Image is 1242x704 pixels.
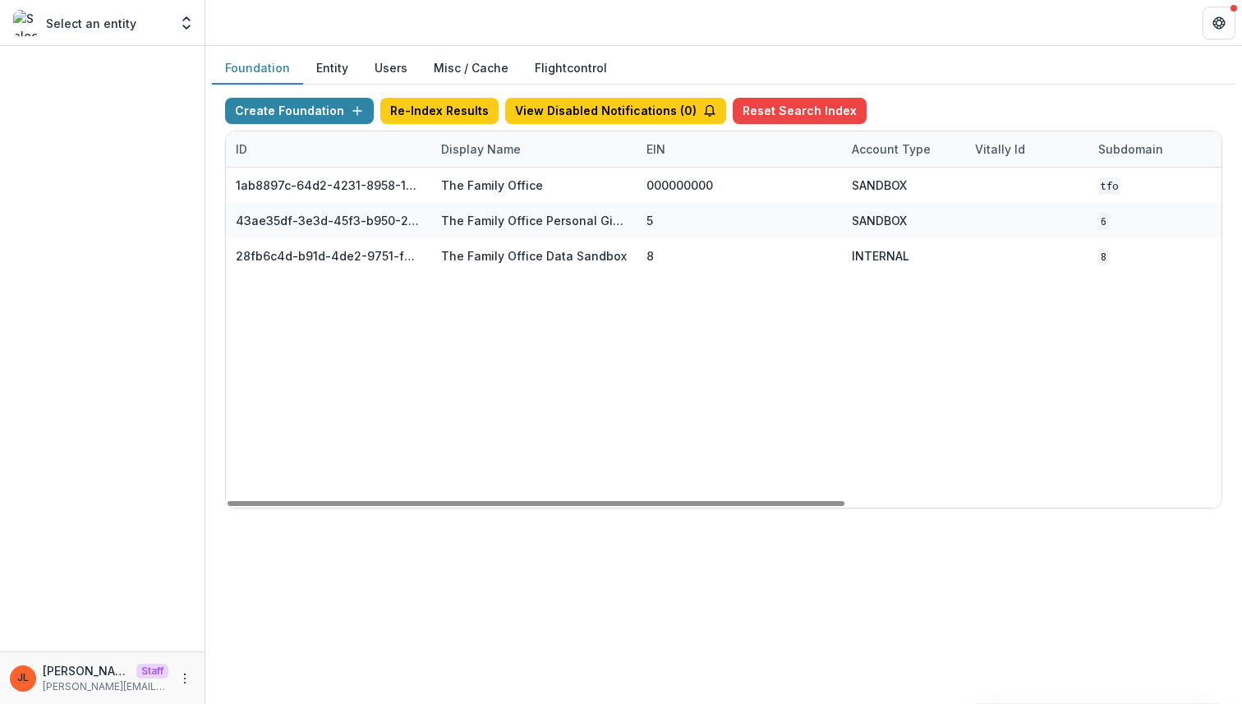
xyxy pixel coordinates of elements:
button: Open entity switcher [175,7,198,39]
button: Reset Search Index [733,98,867,124]
img: Select an entity [13,10,39,36]
div: ID [226,131,431,167]
div: Subdomain [1088,131,1212,167]
div: EIN [637,140,675,158]
code: 8 [1098,248,1109,265]
div: EIN [637,131,842,167]
div: ID [226,140,257,158]
div: Display Name [431,140,531,158]
p: Staff [136,664,168,679]
button: More [175,669,195,688]
div: The Family Office Data Sandbox [441,247,627,265]
button: Users [361,53,421,85]
p: [PERSON_NAME] [43,662,130,679]
code: TFO [1098,177,1120,195]
div: The Family Office Personal Giving Workflow Sandbox [441,212,627,229]
div: 000000000 [646,177,713,194]
p: [PERSON_NAME][EMAIL_ADDRESS][DOMAIN_NAME] [43,679,168,694]
div: Account Type [842,131,965,167]
p: Select an entity [46,15,136,32]
button: Re-Index Results [380,98,499,124]
div: Display Name [431,131,637,167]
div: SANDBOX [852,177,907,194]
code: 6 [1098,213,1109,230]
div: Jeanne Locker [17,673,29,683]
button: Foundation [212,53,303,85]
div: 28fb6c4d-b91d-4de2-9751-fbc24d5b689e [236,247,421,265]
div: Vitally Id [965,140,1035,158]
button: Misc / Cache [421,53,522,85]
div: The Family Office [441,177,543,194]
div: Subdomain [1088,140,1173,158]
div: 1ab8897c-64d2-4231-8958-1413730cfce8 [236,177,421,194]
div: Account Type [842,140,941,158]
div: SANDBOX [852,212,907,229]
div: 5 [646,212,653,229]
div: Vitally Id [965,131,1088,167]
div: 43ae35df-3e3d-45f3-b950-2f24ae54ab56 [236,212,421,229]
button: Get Help [1203,7,1235,39]
div: 8 [646,247,654,265]
button: Entity [303,53,361,85]
div: INTERNAL [852,247,909,265]
a: Flightcontrol [535,59,607,76]
button: Create Foundation [225,98,374,124]
button: View Disabled Notifications (0) [505,98,726,124]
